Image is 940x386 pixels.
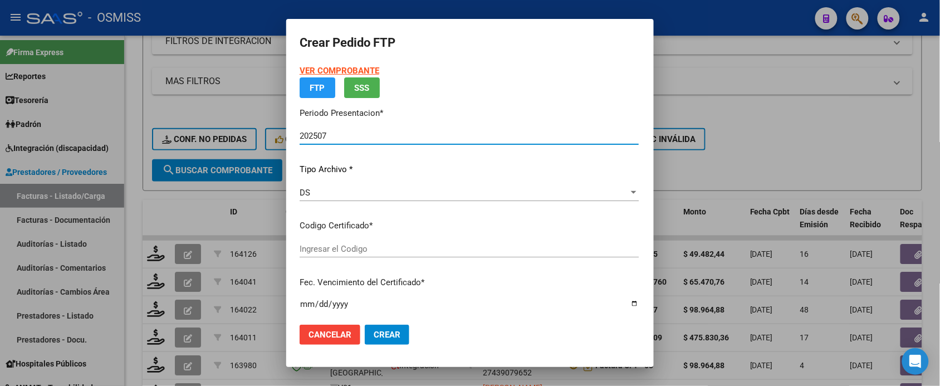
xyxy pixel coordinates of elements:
[310,83,325,93] span: FTP
[300,219,639,232] p: Codigo Certificado
[300,77,335,98] button: FTP
[309,330,351,340] span: Cancelar
[365,325,409,345] button: Crear
[300,107,639,120] p: Periodo Presentacion
[374,330,400,340] span: Crear
[300,66,379,76] a: VER COMPROBANTE
[300,163,639,176] p: Tipo Archivo *
[300,32,640,53] h2: Crear Pedido FTP
[344,77,380,98] button: SSS
[902,348,929,375] div: Open Intercom Messenger
[300,188,310,198] span: DS
[300,325,360,345] button: Cancelar
[355,83,370,93] span: SSS
[300,276,639,289] p: Fec. Vencimiento del Certificado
